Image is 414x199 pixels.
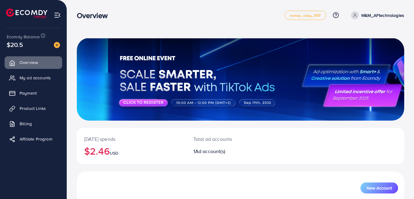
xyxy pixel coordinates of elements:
[361,12,404,19] p: M&M_AFtechnologies
[20,105,46,111] span: Product Links
[20,121,32,127] span: Billing
[360,182,398,193] button: New Account
[77,11,113,20] h3: Overview
[193,135,261,143] p: Total ad accounts
[388,171,409,194] iframe: Chat
[110,150,118,156] span: USD
[195,148,225,155] span: Ad account(s)
[349,11,404,19] a: M&M_AFtechnologies
[5,102,62,115] a: Product Links
[84,135,179,143] p: [DATE] spends
[5,87,62,99] a: Payment
[20,59,38,66] span: Overview
[5,56,62,69] a: Overview
[290,13,321,17] span: metap_oday_REF
[5,133,62,145] a: Affiliate Program
[367,186,392,190] span: New Account
[84,145,179,157] h2: $2.46
[193,148,261,154] h2: 1
[5,118,62,130] a: Billing
[20,136,52,142] span: Affiliate Program
[54,12,61,19] img: menu
[54,42,60,48] img: image
[6,9,47,18] img: logo
[20,75,51,81] span: My ad accounts
[7,40,23,49] span: $20.5
[7,34,40,40] span: Ecomdy Balance
[20,90,37,96] span: Payment
[285,11,326,20] a: metap_oday_REF
[5,72,62,84] a: My ad accounts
